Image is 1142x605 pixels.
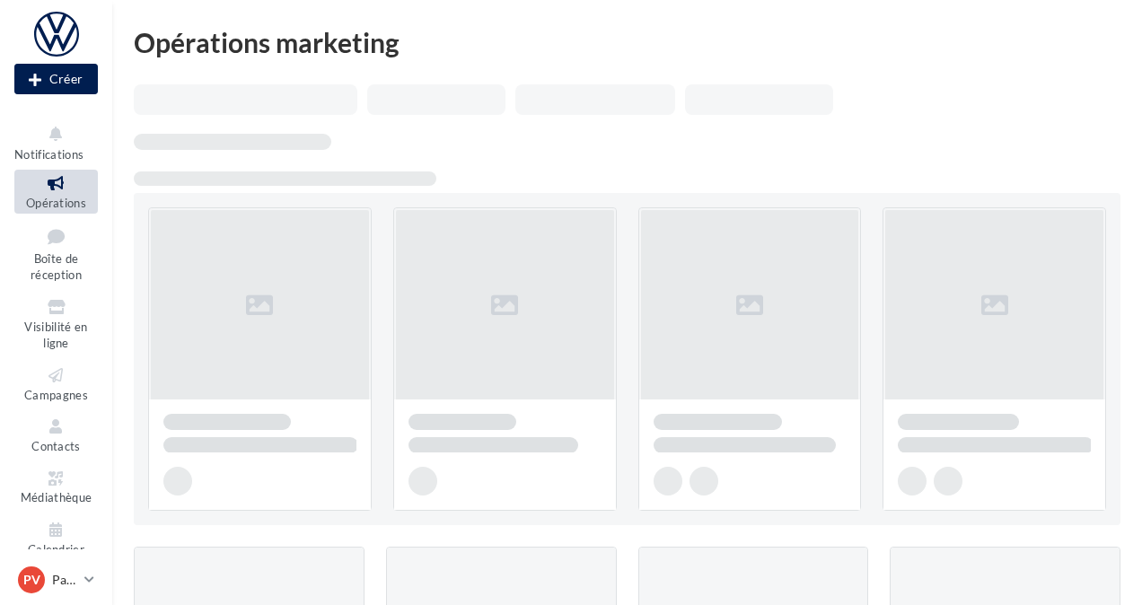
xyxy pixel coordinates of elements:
[14,147,83,162] span: Notifications
[31,251,82,283] span: Boîte de réception
[14,294,98,355] a: Visibilité en ligne
[14,64,98,94] div: Nouvelle campagne
[14,563,98,597] a: PV Partenaire VW
[28,542,84,557] span: Calendrier
[14,465,98,509] a: Médiathèque
[14,362,98,406] a: Campagnes
[26,196,86,210] span: Opérations
[24,388,88,402] span: Campagnes
[24,320,87,351] span: Visibilité en ligne
[23,571,40,589] span: PV
[31,439,81,453] span: Contacts
[14,221,98,286] a: Boîte de réception
[14,516,98,560] a: Calendrier
[134,29,1120,56] div: Opérations marketing
[14,170,98,214] a: Opérations
[14,413,98,457] a: Contacts
[52,571,77,589] p: Partenaire VW
[21,491,92,505] span: Médiathèque
[14,64,98,94] button: Créer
